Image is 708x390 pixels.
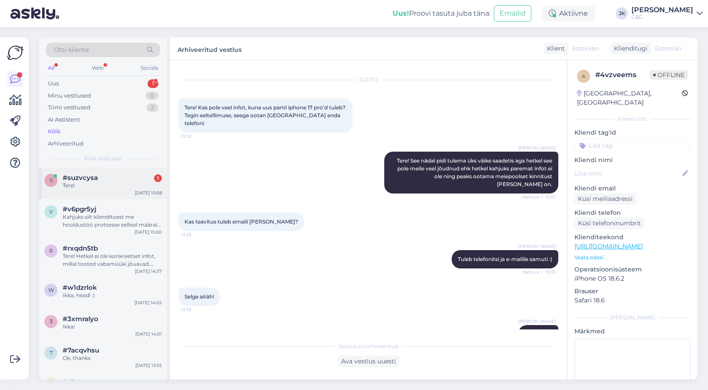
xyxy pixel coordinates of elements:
[63,323,162,331] div: Ikka!
[147,103,158,112] div: 2
[574,327,691,336] p: Märkmed
[574,193,636,205] div: Küsi meiliaadressi
[611,44,648,53] div: Klienditugi
[48,92,91,100] div: Minu vestlused
[522,269,556,275] span: Nähtud ✓ 13:35
[148,79,158,88] div: 1
[494,5,531,22] button: Emailid
[544,44,565,53] div: Klient
[458,256,552,262] span: Tuleb telefonitsi ja e-mailile samuti :)
[574,254,691,261] p: Vaata edasi ...
[50,349,53,356] span: 7
[63,378,99,386] span: #t8qeaaga
[574,274,691,283] p: iPhone OS 18.6.2
[63,354,162,362] div: Ok, thanks
[63,182,162,190] div: Tere!
[616,7,628,20] div: JK
[574,233,691,242] p: Klienditeekond
[49,248,53,254] span: r
[48,103,91,112] div: Tiimi vestlused
[178,76,558,84] div: [DATE]
[63,346,99,354] span: #7acqvhsu
[48,115,80,124] div: AI Assistent
[572,44,599,53] span: Estonian
[574,287,691,296] p: Brauser
[48,79,59,88] div: Uus
[518,318,556,325] span: [PERSON_NAME]
[134,299,162,306] div: [DATE] 14:02
[50,177,53,183] span: s
[574,242,643,250] a: [URL][DOMAIN_NAME]
[178,43,242,54] label: Arhiveeritud vestlus
[574,184,691,193] p: Kliendi email
[185,293,214,300] span: Selge aitäh!
[48,287,54,293] span: w
[154,174,162,182] div: 1
[135,268,162,275] div: [DATE] 14:37
[185,104,347,126] span: Tere! Kas pole veel infot, kuna uus partii iphone 17 pro’d tuleb? Tegin eeltellimuse, seega ootan...
[46,62,56,74] div: All
[146,92,158,100] div: 0
[63,292,162,299] div: Ikka, head! :)
[655,44,681,53] span: Estonian
[631,7,703,20] a: [PERSON_NAME]C&C
[518,243,556,250] span: [PERSON_NAME]
[134,229,162,235] div: [DATE] 15:00
[574,115,691,123] div: Kliendi info
[574,296,691,305] p: Safari 18.6
[7,44,23,61] img: Askly Logo
[135,331,162,337] div: [DATE] 14:01
[577,89,682,107] div: [GEOGRAPHIC_DATA], [GEOGRAPHIC_DATA]
[49,208,53,215] span: v
[631,14,693,20] div: C&C
[63,252,162,268] div: Tere! Hetkel ei ole konkreetset infot, millal tooted vabamüüki jõuavad. Kuna eeltellimusi on palj...
[650,70,688,80] span: Offline
[631,7,693,14] div: [PERSON_NAME]
[139,62,160,74] div: Socials
[574,217,644,229] div: Küsi telefoninumbrit
[181,231,214,238] span: 13:35
[63,244,98,252] span: #rxqdn5tb
[63,213,162,229] div: Kahjuks siit klienditoest me hooldustöö protsesse sellisel määral kirjeldada ei oska. Kui on kind...
[181,133,214,139] span: 13:32
[90,62,105,74] div: Web
[574,314,691,322] div: [PERSON_NAME]
[542,6,595,21] div: Aktiivne
[522,194,556,200] span: Nähtud ✓ 13:33
[574,139,691,152] input: Lisa tag
[397,157,554,187] span: Tere! See nädal pidi tulema üks väike saadetis aga hetkel see pole meile veel jõudnud ehk hetkel ...
[84,155,122,163] span: Kõik vestlused
[338,356,399,367] div: Ava vestlus uuesti
[135,362,162,369] div: [DATE] 13:55
[54,45,89,54] span: Otsi kliente
[574,156,691,165] p: Kliendi nimi
[48,139,84,148] div: Arhiveeritud
[595,70,650,80] div: # 4vzveems
[582,73,585,79] span: 4
[339,343,398,350] span: Vestlus on arhiveeritud
[63,284,97,292] span: #w1dzrlok
[63,205,96,213] span: #v6pgr5yj
[50,318,53,325] span: 3
[393,8,490,19] div: Proovi tasuta juba täna:
[185,218,298,225] span: Kas teavitus tuleb emaili [PERSON_NAME]?
[48,127,60,136] div: Kõik
[181,306,214,313] span: 13:35
[518,145,556,151] span: [PERSON_NAME]
[574,128,691,137] p: Kliendi tag'id
[63,174,98,182] span: #suzvcysa
[393,9,409,17] b: Uus!
[63,315,98,323] span: #3xmralyo
[575,169,681,178] input: Lisa nimi
[574,265,691,274] p: Operatsioonisüsteem
[574,208,691,217] p: Kliendi telefon
[135,190,162,196] div: [DATE] 15:08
